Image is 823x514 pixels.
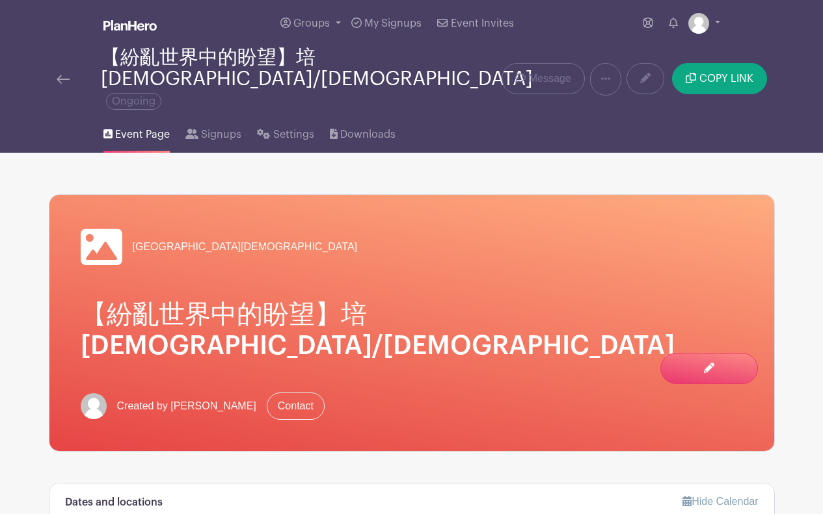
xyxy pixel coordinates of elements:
[117,398,256,414] span: Created by [PERSON_NAME]
[57,75,70,84] img: back-arrow-29a5d9b10d5bd6ae65dc969a981735edf675c4d7a1fe02e03b50dbd4ba3cdb55.svg
[451,18,514,29] span: Event Invites
[502,63,584,94] a: Message
[81,393,107,419] img: default-ce2991bfa6775e67f084385cd625a349d9dcbb7a52a09fb2fda1e96e2d18dcdb.png
[185,111,241,153] a: Signups
[672,63,766,94] button: COPY LINK
[529,71,571,86] span: Message
[257,111,314,153] a: Settings
[267,392,325,420] a: Contact
[103,20,157,31] img: logo_white-6c42ec7e38ccf1d336a20a19083b03d10ae64f83f12c07503d8b9e83406b4c7d.svg
[201,127,241,142] span: Signups
[688,13,709,34] img: default-ce2991bfa6775e67f084385cd625a349d9dcbb7a52a09fb2fda1e96e2d18dcdb.png
[699,73,753,84] span: COPY LINK
[103,111,170,153] a: Event Page
[106,93,161,110] span: Ongoing
[273,127,314,142] span: Settings
[133,239,358,255] span: [GEOGRAPHIC_DATA][DEMOGRAPHIC_DATA]
[101,47,533,111] div: 【紛亂世界中的盼望】培[DEMOGRAPHIC_DATA]/[DEMOGRAPHIC_DATA]
[330,111,396,153] a: Downloads
[81,299,743,361] h1: 【紛亂世界中的盼望】培[DEMOGRAPHIC_DATA]/[DEMOGRAPHIC_DATA]
[65,496,163,509] h6: Dates and locations
[682,496,758,507] a: Hide Calendar
[115,127,170,142] span: Event Page
[293,18,330,29] span: Groups
[340,127,396,142] span: Downloads
[364,18,422,29] span: My Signups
